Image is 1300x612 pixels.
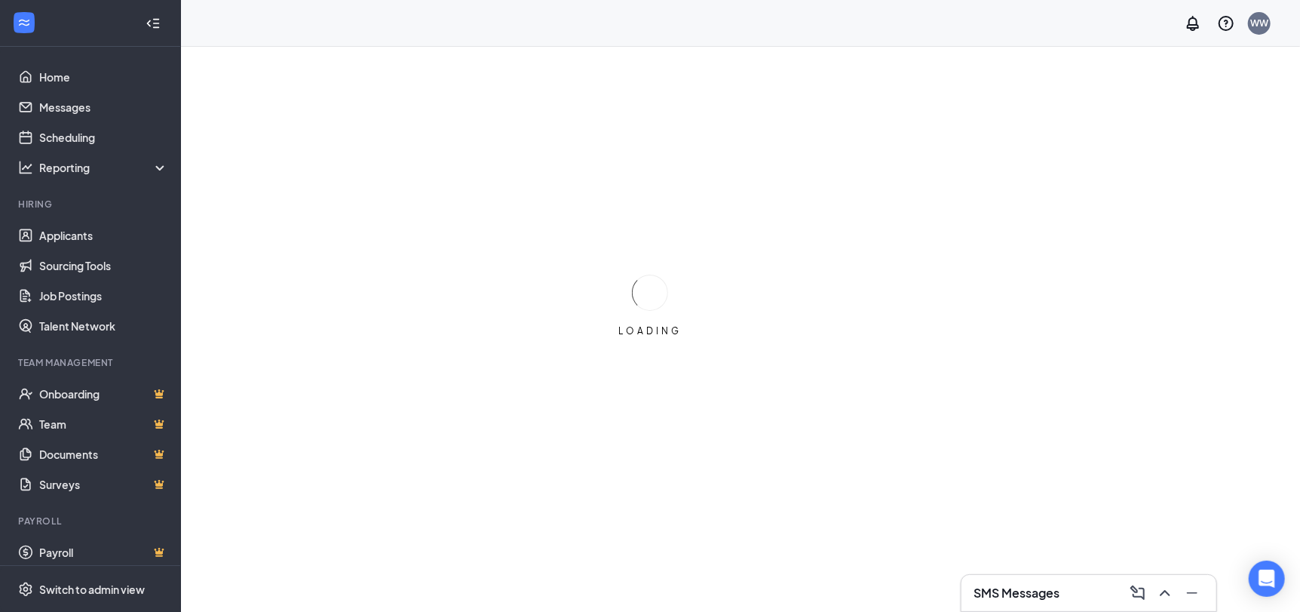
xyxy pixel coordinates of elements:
[1126,581,1150,605] button: ComposeMessage
[39,251,168,281] a: Sourcing Tools
[39,582,145,597] div: Switch to admin view
[612,324,688,337] div: LOADING
[146,16,161,31] svg: Collapse
[39,379,168,409] a: OnboardingCrown
[18,356,165,369] div: Team Management
[39,281,168,311] a: Job Postings
[1250,17,1268,29] div: WW
[39,469,168,500] a: SurveysCrown
[39,92,168,122] a: Messages
[39,409,168,439] a: TeamCrown
[39,439,168,469] a: DocumentsCrown
[39,220,168,251] a: Applicants
[18,582,33,597] svg: Settings
[1129,584,1147,602] svg: ComposeMessage
[1217,14,1235,32] svg: QuestionInfo
[39,122,168,152] a: Scheduling
[18,198,165,211] div: Hiring
[39,62,168,92] a: Home
[1180,581,1204,605] button: Minimize
[1184,14,1202,32] svg: Notifications
[17,15,32,30] svg: WorkstreamLogo
[1183,584,1201,602] svg: Minimize
[18,515,165,527] div: Payroll
[18,160,33,175] svg: Analysis
[1156,584,1174,602] svg: ChevronUp
[39,311,168,341] a: Talent Network
[1153,581,1177,605] button: ChevronUp
[973,585,1059,601] h3: SMS Messages
[39,160,169,175] div: Reporting
[1249,561,1285,597] div: Open Intercom Messenger
[39,537,168,567] a: PayrollCrown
